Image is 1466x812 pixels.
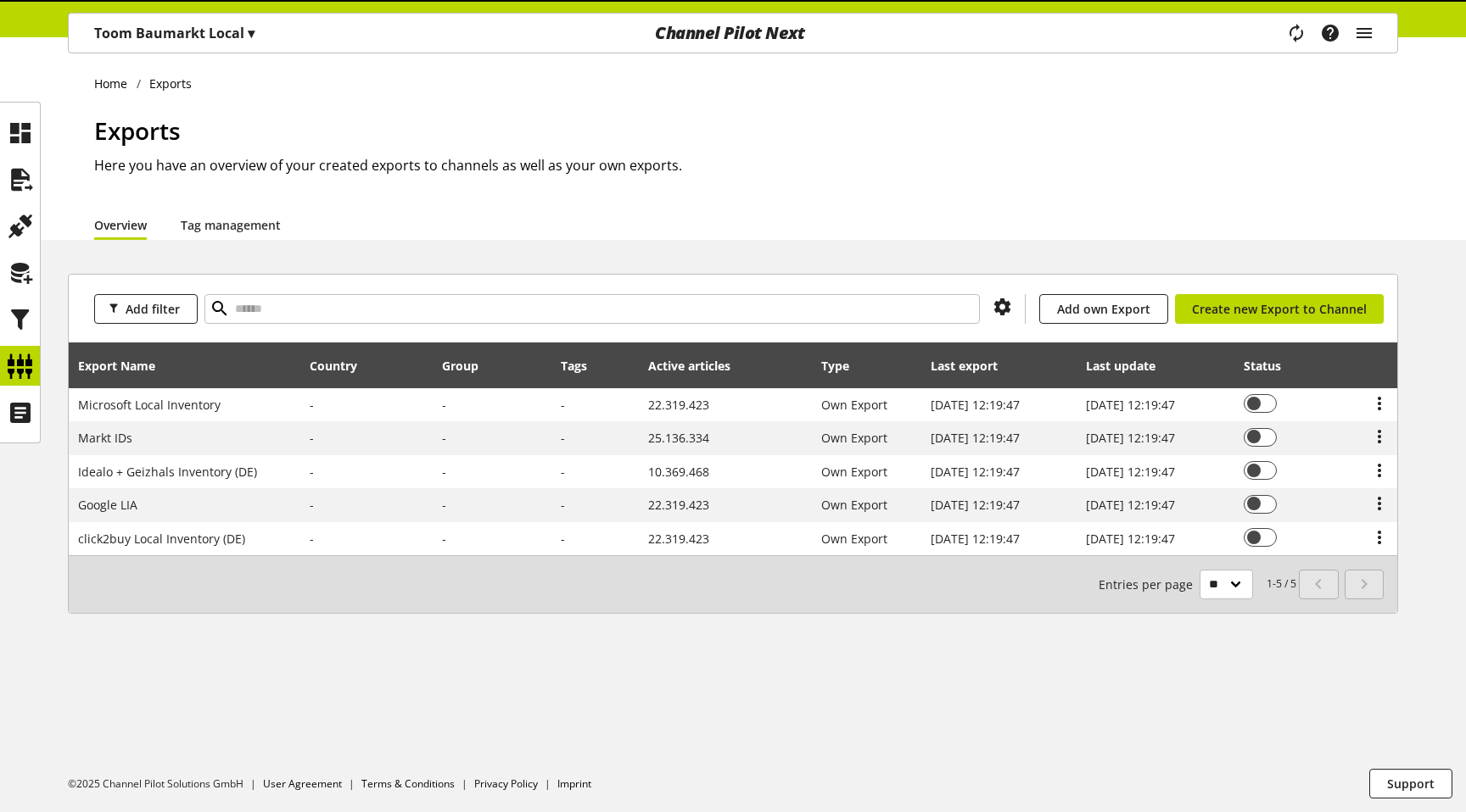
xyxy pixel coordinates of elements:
[931,531,1020,547] span: [DATE] 12:19:47
[1244,357,1298,375] div: Status
[1086,464,1175,480] span: [DATE] 12:19:47
[821,357,866,375] div: Type
[94,75,137,92] a: Home
[561,497,565,513] span: -
[561,464,565,480] span: -
[561,357,587,375] div: Tags
[1086,531,1175,547] span: [DATE] 12:19:47
[931,497,1020,513] span: [DATE] 12:19:47
[126,300,180,318] span: Add filter
[648,430,709,446] span: 25.136.334
[1057,300,1150,318] span: Add own Export
[648,497,709,513] span: 22.319.423
[1086,497,1175,513] span: [DATE] 12:19:47
[1086,430,1175,446] span: [DATE] 12:19:47
[931,357,1015,375] div: Last export
[94,23,255,43] p: Toom Baumarkt Local
[94,216,147,234] a: Overview
[248,24,255,42] span: ▾
[931,430,1020,446] span: [DATE] 12:19:47
[68,13,1398,53] nav: main navigation
[94,114,181,147] span: Exports
[78,430,132,446] span: Markt IDs
[310,357,374,375] div: Country
[648,531,709,547] span: 22.319.423
[442,357,495,375] div: Group
[648,397,709,413] span: 22.319.423
[310,397,314,413] span: -
[1387,775,1435,793] span: Support
[931,397,1020,413] span: [DATE] 12:19:47
[1175,294,1384,324] a: Create new Export to Channel
[78,497,137,513] span: Google LIA
[1099,570,1296,599] small: 1-5 / 5
[821,531,887,547] span: Own Export
[1192,300,1367,318] span: Create new Export to Channel
[361,776,455,791] a: Terms & Conditions
[181,216,281,234] a: Tag management
[821,497,887,513] span: Own Export
[310,531,314,547] span: -
[821,464,887,480] span: Own Export
[557,776,591,791] a: Imprint
[68,776,263,792] li: ©2025 Channel Pilot Solutions GmbH
[310,430,314,446] span: -
[648,357,747,375] div: Active articles
[94,155,1398,175] h2: Here you have an overview of your created exports to channels as well as your own exports.
[1369,769,1452,798] button: Support
[94,294,198,324] button: Add filter
[1039,294,1168,324] a: Add own Export
[1086,397,1175,413] span: [DATE] 12:19:47
[931,464,1020,480] span: [DATE] 12:19:47
[561,531,565,547] span: -
[821,397,887,413] span: Own Export
[310,497,314,513] span: -
[1099,576,1200,593] span: Entries per page
[561,430,565,446] span: -
[561,397,565,413] span: -
[821,430,887,446] span: Own Export
[474,776,538,791] a: Privacy Policy
[310,464,314,480] span: -
[78,357,172,375] div: Export Name
[263,776,342,791] a: User Agreement
[78,397,221,413] span: Microsoft Local Inventory
[78,531,245,547] span: click2buy Local Inventory (DE)
[1086,357,1172,375] div: Last update
[648,464,709,480] span: 10.369.468
[78,464,257,480] span: Idealo + Geizhals Inventory (DE)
